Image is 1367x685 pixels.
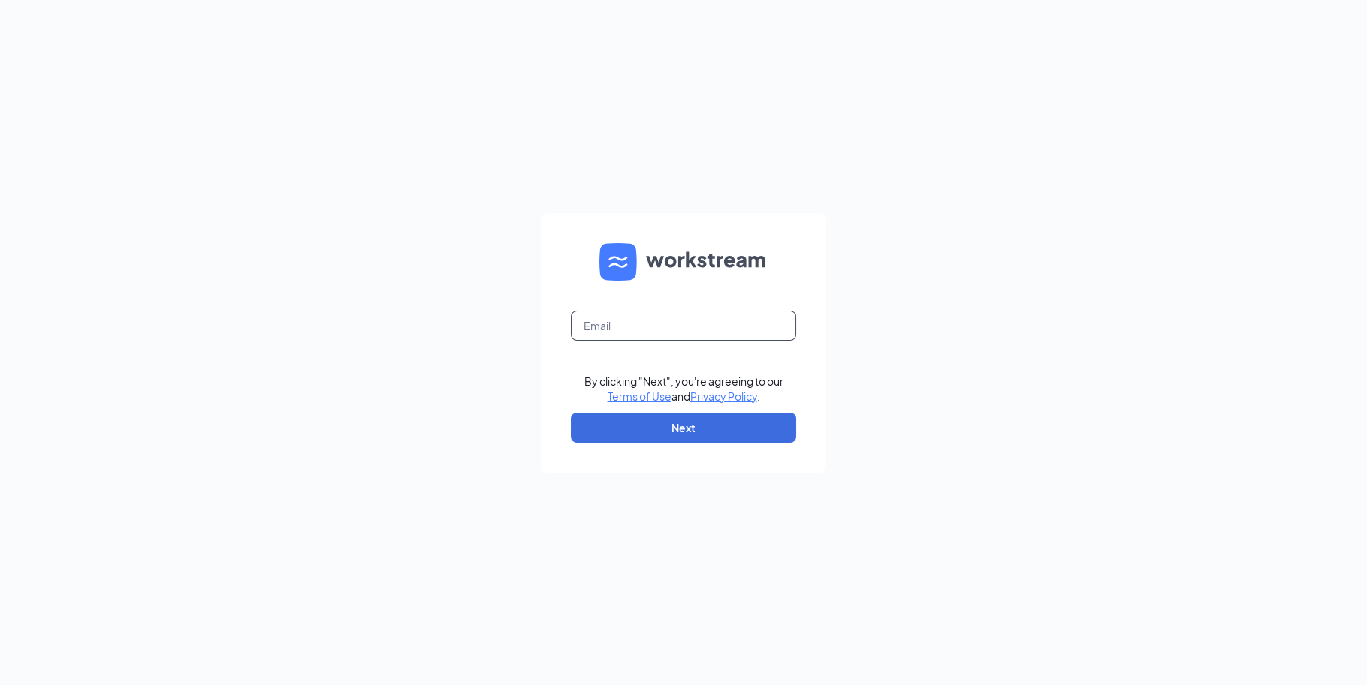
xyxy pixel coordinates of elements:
[571,311,796,341] input: Email
[584,374,783,404] div: By clicking "Next", you're agreeing to our and .
[608,389,671,403] a: Terms of Use
[571,413,796,443] button: Next
[690,389,757,403] a: Privacy Policy
[599,243,768,281] img: WS logo and Workstream text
